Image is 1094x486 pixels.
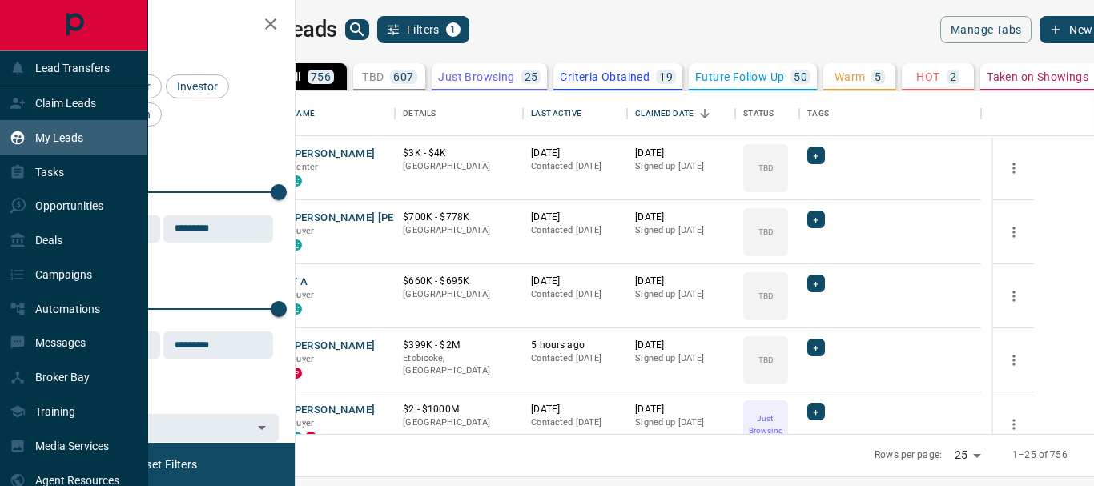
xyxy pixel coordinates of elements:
div: condos.ca [291,239,302,251]
p: 19 [659,71,673,82]
button: more [1002,348,1026,372]
p: [GEOGRAPHIC_DATA] [403,288,515,301]
button: Open [251,416,273,439]
button: search button [345,19,369,40]
p: 756 [311,71,331,82]
div: Last Active [531,91,581,136]
p: [DATE] [635,147,727,160]
p: 607 [393,71,413,82]
span: Buyer [291,226,314,236]
p: $3K - $4K [403,147,515,160]
div: Status [735,91,799,136]
div: Details [403,91,436,136]
div: Status [743,91,774,136]
div: + [807,403,824,420]
p: [DATE] [531,275,619,288]
p: TBD [758,226,774,238]
p: 25 [525,71,538,82]
p: 1–25 of 756 [1012,448,1067,462]
p: [DATE] [531,403,619,416]
button: Reset Filters [122,451,207,478]
div: property.ca [305,432,316,443]
p: Warm [835,71,866,82]
p: Criteria Obtained [560,71,650,82]
button: Manage Tabs [940,16,1032,43]
div: Last Active [523,91,627,136]
span: Buyer [291,290,314,300]
p: $2 - $1000M [403,403,515,416]
span: + [813,404,818,420]
p: 5 [875,71,881,82]
div: condos.ca [291,175,302,187]
p: [DATE] [635,211,727,224]
span: Renter [291,162,318,172]
div: + [807,275,824,292]
p: [DATE] [531,147,619,160]
p: Signed up [DATE] [635,352,727,365]
h2: Filters [51,16,279,35]
div: Name [291,91,315,136]
div: Details [395,91,523,136]
p: Taken on Showings [987,71,1088,82]
button: [PERSON_NAME] [291,339,375,354]
span: 1 [448,24,459,35]
p: Future Follow Up [695,71,784,82]
p: Rows per page: [875,448,942,462]
span: Buyer [291,418,314,428]
p: $700K - $778K [403,211,515,224]
p: Contacted [DATE] [531,160,619,173]
p: TBD [758,354,774,366]
p: $660K - $695K [403,275,515,288]
p: $399K - $2M [403,339,515,352]
button: [PERSON_NAME] [291,403,375,418]
p: 2 [950,71,956,82]
span: + [813,339,818,355]
span: + [813,147,818,163]
button: more [1002,156,1026,180]
p: Contacted [DATE] [531,288,619,301]
p: Signed up [DATE] [635,416,727,429]
div: 25 [948,444,987,467]
p: Contacted [DATE] [531,416,619,429]
button: more [1002,220,1026,244]
p: TBD [758,162,774,174]
p: [DATE] [531,211,619,224]
p: 5 hours ago [531,339,619,352]
div: condos.ca [291,432,302,443]
p: Contacted [DATE] [531,224,619,237]
div: property.ca [291,368,302,379]
span: + [813,275,818,291]
p: Signed up [DATE] [635,160,727,173]
div: + [807,211,824,228]
p: 50 [794,71,807,82]
button: [PERSON_NAME] [291,147,375,162]
span: + [813,211,818,227]
button: Y A [291,275,308,290]
div: Name [283,91,395,136]
p: [GEOGRAPHIC_DATA] [403,416,515,429]
p: [DATE] [635,403,727,416]
p: [GEOGRAPHIC_DATA] [403,160,515,173]
p: Signed up [DATE] [635,224,727,237]
button: more [1002,412,1026,436]
div: condos.ca [291,303,302,315]
p: TBD [362,71,384,82]
p: TBD [758,290,774,302]
div: Investor [166,74,229,98]
div: Claimed Date [635,91,694,136]
p: HOT [916,71,939,82]
button: Filters1 [377,16,469,43]
button: Sort [694,102,716,125]
span: Buyer [291,354,314,364]
p: [GEOGRAPHIC_DATA] [403,224,515,237]
p: Just Browsing [438,71,514,82]
div: + [807,339,824,356]
p: Just Browsing [745,412,786,436]
div: Claimed Date [627,91,735,136]
p: [DATE] [635,339,727,352]
p: Etobicoke, [GEOGRAPHIC_DATA] [403,352,515,377]
div: Tags [799,91,981,136]
p: Signed up [DATE] [635,288,727,301]
button: more [1002,284,1026,308]
span: Investor [171,80,223,93]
